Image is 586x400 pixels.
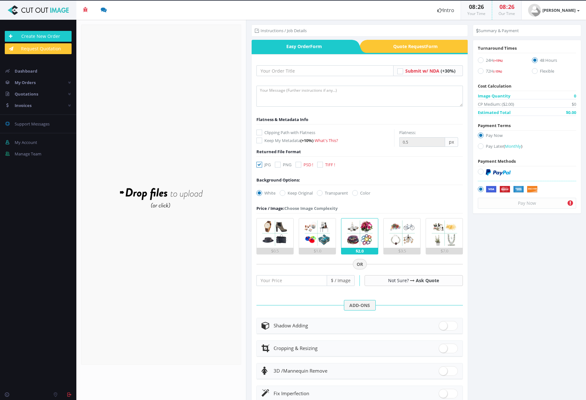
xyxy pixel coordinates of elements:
[353,259,367,270] span: OR
[15,103,31,108] span: Invoices
[368,40,468,53] span: Quote Request
[327,275,355,286] span: $ / Image
[5,43,72,54] a: Request Quotation
[303,218,332,248] img: 2.png
[572,101,576,107] span: $0
[542,7,576,13] strong: [PERSON_NAME]
[499,3,506,11] span: 08
[315,138,338,143] a: What's This?
[303,162,313,168] span: PSD !
[478,109,511,116] span: Estimated Total
[280,190,313,196] label: Keep Original
[508,3,514,11] span: 26
[493,57,503,63] a: (+15%)
[426,43,438,49] i: Form
[15,139,37,145] span: My Account
[416,277,439,283] a: Ask Quote
[274,322,308,329] span: Shadow Adding
[257,248,293,254] div: $0.5
[478,83,512,89] span: Cost Calculation
[300,138,313,143] span: (+10%)
[426,248,463,254] div: $7.0
[256,65,394,76] input: Your Order Title
[405,68,439,74] span: Submit w/ NDA
[325,162,335,168] span: TIFF !
[532,57,576,66] label: 48 Hours
[528,4,541,17] img: timthumb.php
[15,68,37,74] span: Dashboard
[478,45,517,51] span: Turnaround Times
[256,149,301,154] span: Returned File Format
[275,161,291,168] label: PNG
[504,143,522,149] a: (Monthly)
[317,190,348,196] label: Transparent
[405,68,456,74] a: Submit w/ NDA (+30%)
[15,91,38,97] span: Quotations
[274,390,309,396] span: Fix Imperfection
[15,151,41,157] span: Manage Team
[478,158,516,164] span: Payment Methods
[478,132,576,141] label: Pay Now
[256,117,308,122] span: Flatness & Metadata Info
[478,123,511,128] span: Payment Terms
[475,3,478,11] span: :
[478,3,484,11] span: 26
[352,190,370,196] label: Color
[299,248,336,254] div: $1.0
[310,43,322,49] i: Form
[255,27,307,34] li: Instructions / Job Details
[493,68,502,74] a: (-15%)
[476,27,519,34] li: Summary & Payment
[467,11,485,16] small: Your Time
[399,129,416,136] label: Flatness:
[478,143,576,152] label: Pay Later
[445,137,458,147] span: px
[478,93,510,99] span: Image Quantity
[341,248,378,254] div: $2.0
[15,80,36,85] span: My Orders
[522,1,586,20] a: [PERSON_NAME]
[368,40,468,53] a: Quote RequestForm
[478,68,522,76] label: 72H
[505,143,521,149] span: Monthly
[260,218,290,248] img: 1.png
[566,109,576,116] span: $0.00
[274,368,283,374] span: 3D /
[532,68,576,76] label: Flexible
[431,1,461,20] a: Intro
[506,3,508,11] span: :
[256,137,394,144] label: Keep My Metadata -
[469,3,475,11] span: 08
[274,345,317,351] span: Cropping & Resizing
[486,186,538,193] img: Securely by Stripe
[574,93,576,99] span: 0
[256,205,338,211] div: Choose Image Complexity
[344,300,376,311] span: ADD-ONS
[252,40,352,53] a: Easy OrderForm
[478,57,522,66] label: 24H
[252,40,352,53] span: Easy Order
[478,101,514,107] span: CP Medium: ($2.00)
[493,59,503,63] span: (+15%)
[499,11,515,16] small: Our Time
[430,218,459,248] img: 5.png
[256,177,300,183] div: Background Options:
[274,368,327,374] span: Mannequin Remove
[441,68,456,74] span: (+30%)
[345,218,374,248] img: 3.png
[384,248,420,254] div: $3.5
[256,129,394,136] label: Clipping Path with Flatness
[387,218,417,248] img: 4.png
[493,69,502,74] span: (-15%)
[15,121,50,127] span: Support Messages
[486,169,511,175] img: PayPal
[256,275,327,286] input: Your Price
[5,5,72,15] img: Cut Out Image
[388,277,409,283] span: Not Sure?
[5,31,72,42] a: Create New Order
[256,205,284,211] span: Price / Image:
[256,161,271,168] label: JPG
[256,190,276,196] label: White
